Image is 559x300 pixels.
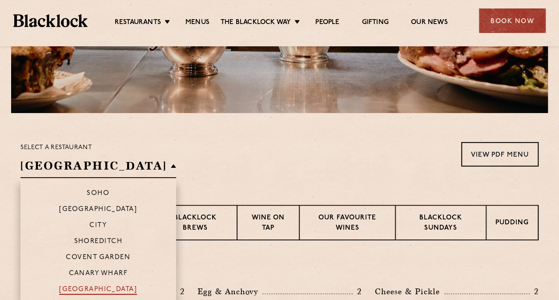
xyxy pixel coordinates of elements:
p: Blacklock Sundays [405,213,477,234]
a: Gifting [362,18,388,28]
p: [GEOGRAPHIC_DATA] [59,286,137,295]
p: Our favourite wines [309,213,386,234]
img: BL_Textured_Logo-footer-cropped.svg [13,14,88,27]
h3: Pre Chop Bites [20,263,539,274]
h2: [GEOGRAPHIC_DATA] [20,158,176,178]
div: Book Now [479,8,546,33]
a: Our News [411,18,448,28]
p: Select a restaurant [20,142,176,154]
p: Canary Wharf [69,270,128,279]
p: Shoreditch [74,238,123,247]
p: Covent Garden [66,254,130,263]
p: Blacklock Brews [163,213,228,234]
p: Soho [87,190,109,199]
a: People [315,18,339,28]
p: Cheese & Pickle [375,285,444,298]
p: Egg & Anchovy [197,285,262,298]
a: Menus [185,18,209,28]
a: The Blacklock Way [221,18,291,28]
p: [GEOGRAPHIC_DATA] [59,206,137,215]
p: City [89,222,107,231]
p: 2 [175,286,184,297]
p: Pudding [495,218,529,229]
a: View PDF Menu [461,142,539,166]
a: Restaurants [115,18,161,28]
p: Wine on Tap [246,213,290,234]
p: 2 [353,286,362,297]
p: 2 [530,286,539,297]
